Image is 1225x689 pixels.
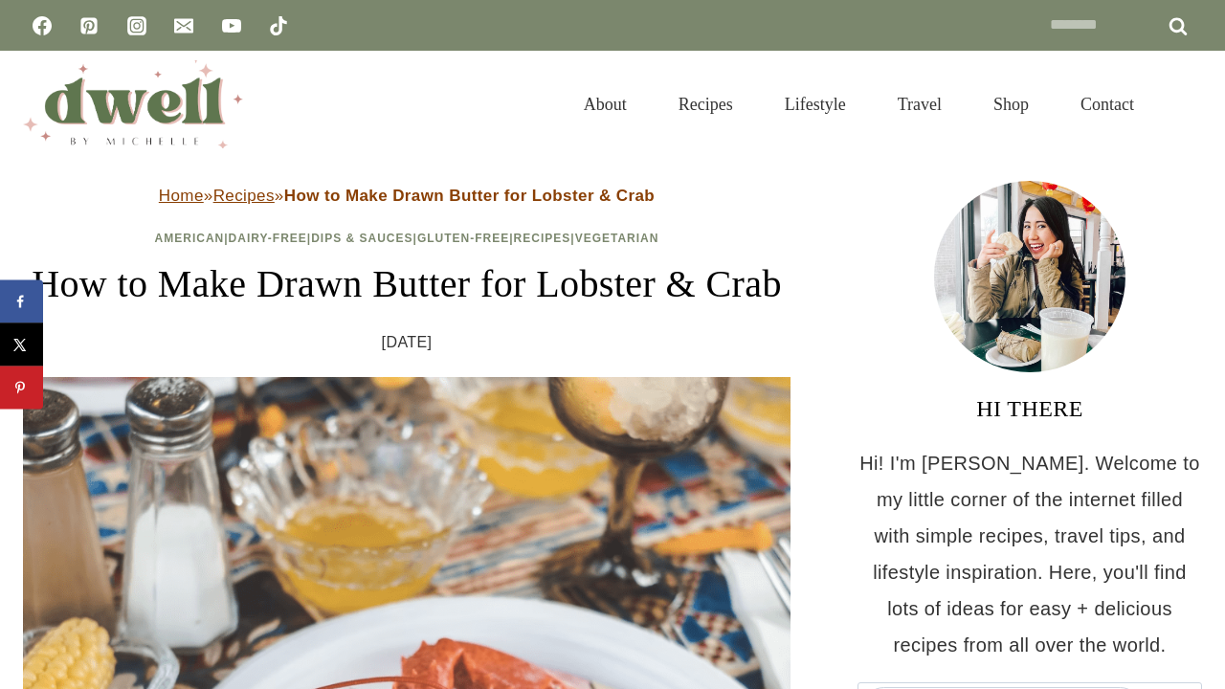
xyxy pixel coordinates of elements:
a: Shop [968,71,1055,138]
a: TikTok [259,7,298,45]
nav: Primary Navigation [558,71,1160,138]
time: [DATE] [382,328,433,357]
a: Pinterest [70,7,108,45]
button: View Search Form [1169,88,1202,121]
a: Dairy-Free [229,232,307,245]
a: Email [165,7,203,45]
a: Lifestyle [759,71,872,138]
a: Recipes [213,187,275,205]
a: Travel [872,71,968,138]
a: Home [159,187,204,205]
a: American [155,232,225,245]
img: DWELL by michelle [23,60,243,148]
span: | | | | | [155,232,659,245]
h1: How to Make Drawn Butter for Lobster & Crab [23,256,791,313]
a: About [558,71,653,138]
a: YouTube [212,7,251,45]
a: Dips & Sauces [311,232,412,245]
a: Facebook [23,7,61,45]
a: Contact [1055,71,1160,138]
a: Recipes [514,232,571,245]
a: Recipes [653,71,759,138]
h3: HI THERE [857,391,1202,426]
a: Instagram [118,7,156,45]
p: Hi! I'm [PERSON_NAME]. Welcome to my little corner of the internet filled with simple recipes, tr... [857,445,1202,663]
span: » » [159,187,655,205]
a: Gluten-Free [417,232,509,245]
a: Vegetarian [575,232,659,245]
strong: How to Make Drawn Butter for Lobster & Crab [284,187,655,205]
